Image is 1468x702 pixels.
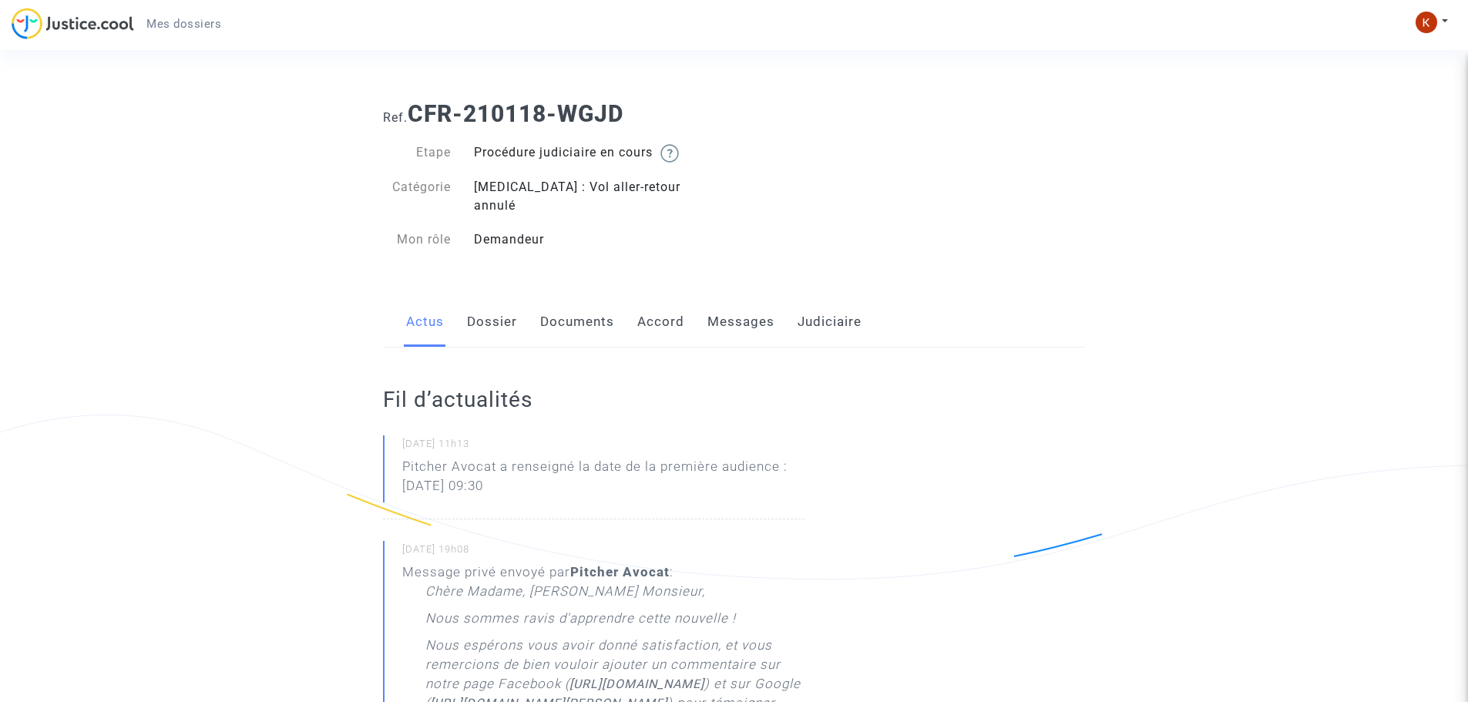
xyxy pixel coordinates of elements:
[371,178,462,215] div: Catégorie
[134,12,233,35] a: Mes dossiers
[425,582,705,609] p: Chère Madame, [PERSON_NAME] Monsieur,
[12,8,134,39] img: jc-logo.svg
[569,677,704,691] a: [URL][DOMAIN_NAME]
[707,297,774,348] a: Messages
[146,17,221,31] span: Mes dossiers
[660,144,679,163] img: help.svg
[406,297,444,348] a: Actus
[371,143,462,163] div: Etape
[408,100,623,127] b: CFR-210118-WGJD
[637,297,684,348] a: Accord
[462,143,734,163] div: Procédure judiciaire en cours
[402,542,805,563] small: [DATE] 19h08
[383,110,408,125] span: Ref.
[383,386,805,413] h2: Fil d’actualités
[798,297,862,348] a: Judiciaire
[462,178,734,215] div: [MEDICAL_DATA] : Vol aller-retour annulé
[1416,12,1437,33] img: AATXAJwcJ99XB75dW887TZ06Tw2gGOfKHeeMNj2TLwud=s96-c
[402,457,805,503] p: Pitcher Avocat a renseigné la date de la première audience : [DATE] 09:30
[462,230,734,249] div: Demandeur
[402,437,805,457] small: [DATE] 11h13
[540,297,614,348] a: Documents
[425,609,736,636] p: Nous sommes ravis d'apprendre cette nouvelle !
[467,297,517,348] a: Dossier
[570,564,670,579] b: Pitcher Avocat
[371,230,462,249] div: Mon rôle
